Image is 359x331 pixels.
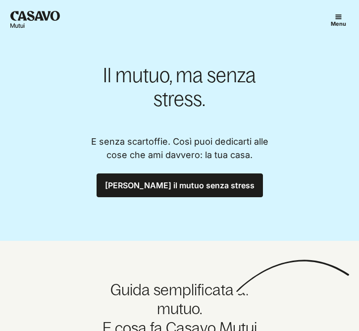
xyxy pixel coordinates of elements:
[326,8,351,32] div: Menu
[91,63,269,111] h1: Il mutuo, ma senza stress.
[91,135,269,162] p: E senza scartoffie. Così puoi dedicarti alle cose che ami davvero: la tua casa.
[97,173,263,197] a: [PERSON_NAME] il mutuo senza stress
[62,8,351,32] nav: menu principale
[8,8,62,31] a: Homepage
[331,21,346,27] span: Menu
